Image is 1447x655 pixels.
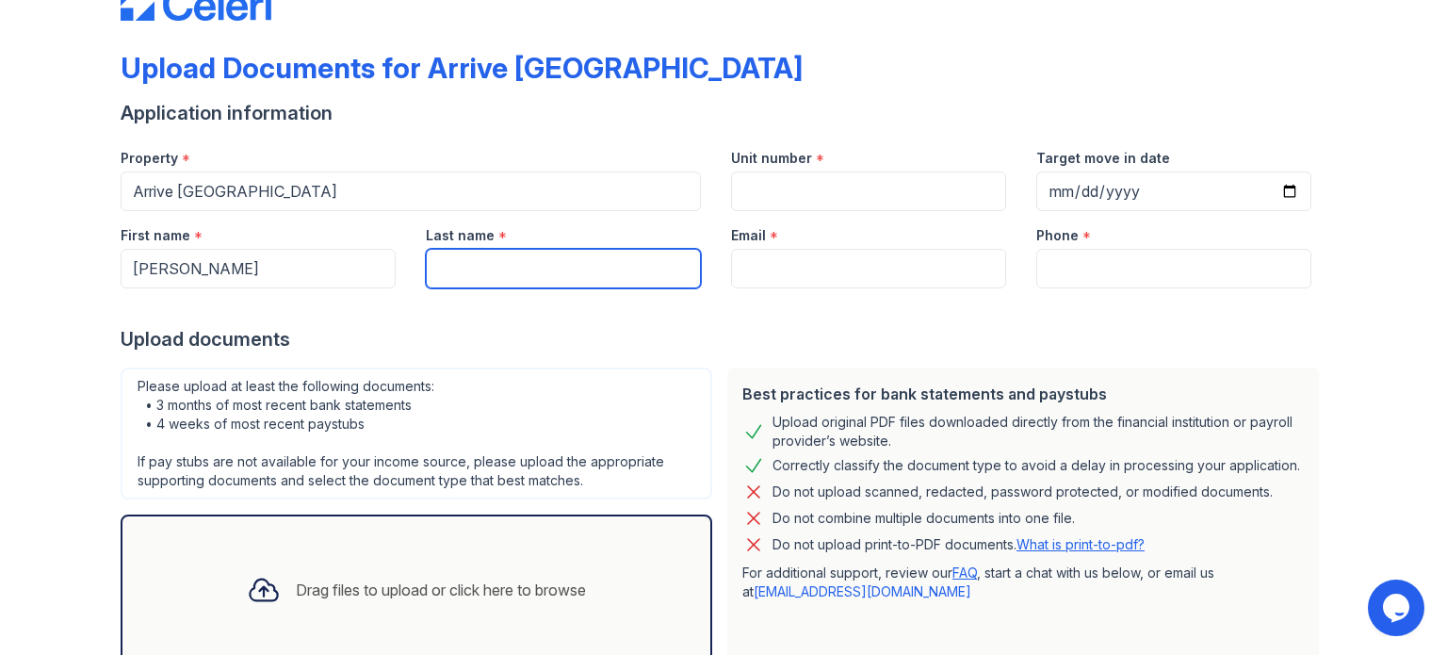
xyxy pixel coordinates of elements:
[1036,226,1079,245] label: Phone
[772,413,1304,450] div: Upload original PDF files downloaded directly from the financial institution or payroll provider’...
[1036,149,1170,168] label: Target move in date
[296,579,586,601] div: Drag files to upload or click here to browse
[121,226,190,245] label: First name
[1016,536,1145,552] a: What is print-to-pdf?
[731,149,812,168] label: Unit number
[742,564,1304,601] p: For additional support, review our , start a chat with us below, or email us at
[772,454,1300,477] div: Correctly classify the document type to avoid a delay in processing your application.
[121,51,803,85] div: Upload Documents for Arrive [GEOGRAPHIC_DATA]
[952,565,977,581] a: FAQ
[742,383,1304,405] div: Best practices for bank statements and paystubs
[754,583,971,599] a: [EMAIL_ADDRESS][DOMAIN_NAME]
[772,507,1075,530] div: Do not combine multiple documents into one file.
[772,481,1273,503] div: Do not upload scanned, redacted, password protected, or modified documents.
[772,535,1145,554] p: Do not upload print-to-PDF documents.
[121,326,1326,352] div: Upload documents
[731,226,766,245] label: Email
[426,226,495,245] label: Last name
[121,149,178,168] label: Property
[121,100,1326,126] div: Application information
[121,368,712,499] div: Please upload at least the following documents: • 3 months of most recent bank statements • 4 wee...
[1368,580,1428,636] iframe: chat widget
